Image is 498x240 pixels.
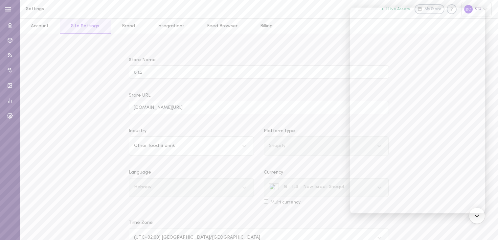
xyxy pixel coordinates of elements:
div: Other food & drink [134,144,175,148]
h1: Settings [26,7,134,12]
span: My Store [424,7,441,12]
span: Multi currency [270,200,301,205]
a: Site Settings [60,19,110,34]
span: Store URL [129,93,150,98]
a: Billing [249,19,284,34]
span: Time Zone [129,220,153,225]
span: Store Name [129,58,156,62]
div: Knowledge center [447,4,457,14]
input: Multi currency [264,199,268,204]
span: Industry [129,129,147,133]
span: Language [129,170,151,175]
a: 1 Live Assets [382,7,415,12]
a: Integrations [146,19,196,34]
div: ברט [461,2,492,16]
span: Platform type [264,129,295,133]
button: 1 Live Assets [382,7,410,11]
input: Store URL [129,101,389,114]
a: Account [20,19,60,34]
a: Feed Browser [196,19,249,34]
div: (UTC+02:00) [GEOGRAPHIC_DATA]/[GEOGRAPHIC_DATA] [134,235,260,240]
a: Brand [111,19,146,34]
a: My Store [415,4,444,14]
input: Store Name [129,65,389,78]
span: Currency [264,170,283,175]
